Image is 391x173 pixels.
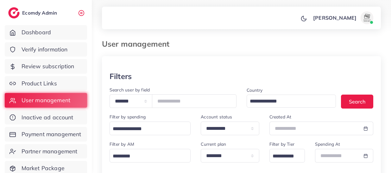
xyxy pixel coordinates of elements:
input: Search for option [110,124,182,134]
h2: Ecomdy Admin [22,10,59,16]
label: Country [247,87,263,93]
span: Inactive ad account [22,113,73,122]
span: Product Links [22,79,57,88]
label: Filter by AM [110,141,134,147]
span: Dashboard [22,28,51,37]
label: Search user by field [110,87,150,93]
label: Filter by spending [110,114,146,120]
h3: User management [102,39,174,49]
a: Partner management [5,144,87,159]
label: Filter by Tier [269,141,294,147]
h3: Filters [110,72,132,81]
a: Verify information [5,42,87,57]
span: Review subscription [22,62,74,70]
img: logo [8,7,20,18]
a: Review subscription [5,59,87,74]
label: Current plan [201,141,226,147]
a: Payment management [5,127,87,142]
label: Spending At [315,141,340,147]
img: avatar [361,11,373,24]
a: User management [5,93,87,108]
span: Market Package [22,164,65,172]
a: Dashboard [5,25,87,40]
input: Search for option [270,151,297,161]
a: logoEcomdy Admin [8,7,59,18]
span: Payment management [22,130,81,138]
p: [PERSON_NAME] [313,14,356,22]
a: Inactive ad account [5,110,87,125]
span: Partner management [22,147,78,156]
span: Verify information [22,45,68,54]
span: User management [22,96,70,104]
label: Account status [201,114,232,120]
input: Search for option [248,96,328,106]
label: Created At [269,114,292,120]
button: Search [341,95,373,108]
a: Product Links [5,76,87,91]
div: Search for option [247,95,336,108]
a: [PERSON_NAME]avatar [310,11,376,24]
div: Search for option [110,122,191,135]
input: Search for option [110,151,182,161]
div: Search for option [110,149,191,163]
div: Search for option [269,149,305,163]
